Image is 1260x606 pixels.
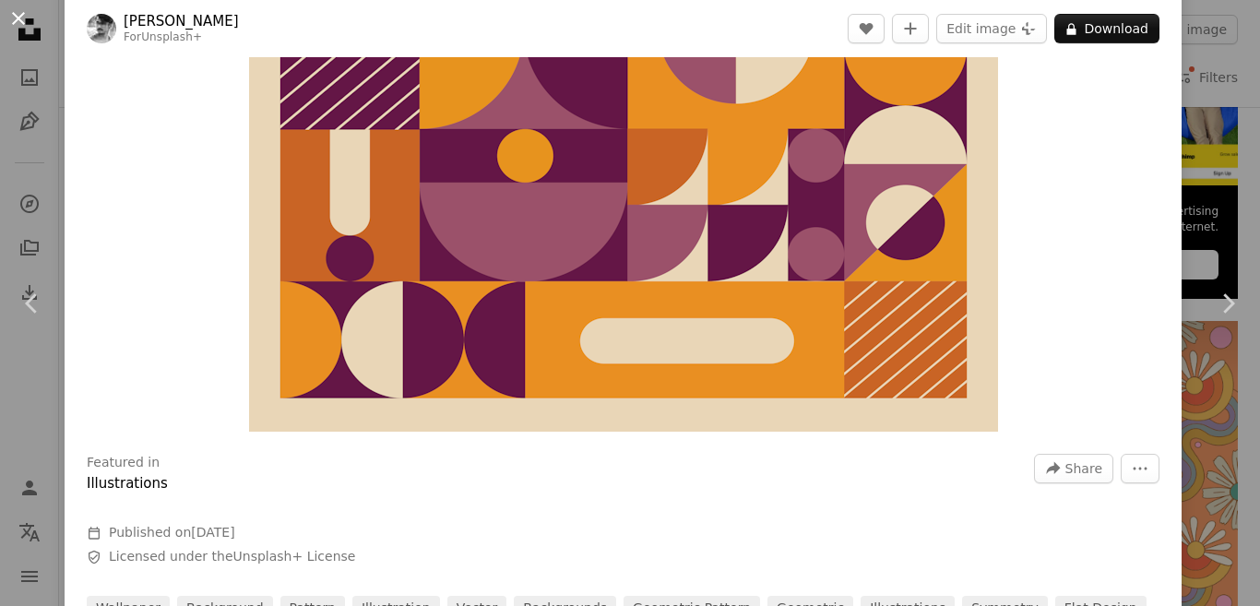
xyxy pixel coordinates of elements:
div: For [124,30,239,45]
span: Published on [109,525,235,540]
a: Illustrations [87,475,168,492]
a: Unsplash+ [141,30,202,43]
span: Share [1065,455,1102,482]
button: Download [1054,14,1159,43]
time: September 26, 2024 at 10:58:27 AM GMT+5:30 [191,525,234,540]
a: Next [1195,215,1260,392]
button: More Actions [1121,454,1159,483]
button: Add to Collection [892,14,929,43]
a: [PERSON_NAME] [124,12,239,30]
button: Like [848,14,885,43]
span: Licensed under the [109,548,355,566]
button: Share this image [1034,454,1113,483]
a: Unsplash+ License [233,549,356,564]
img: Go to Ayush Kumar's profile [87,14,116,43]
h3: Featured in [87,454,160,472]
button: Edit image [936,14,1047,43]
